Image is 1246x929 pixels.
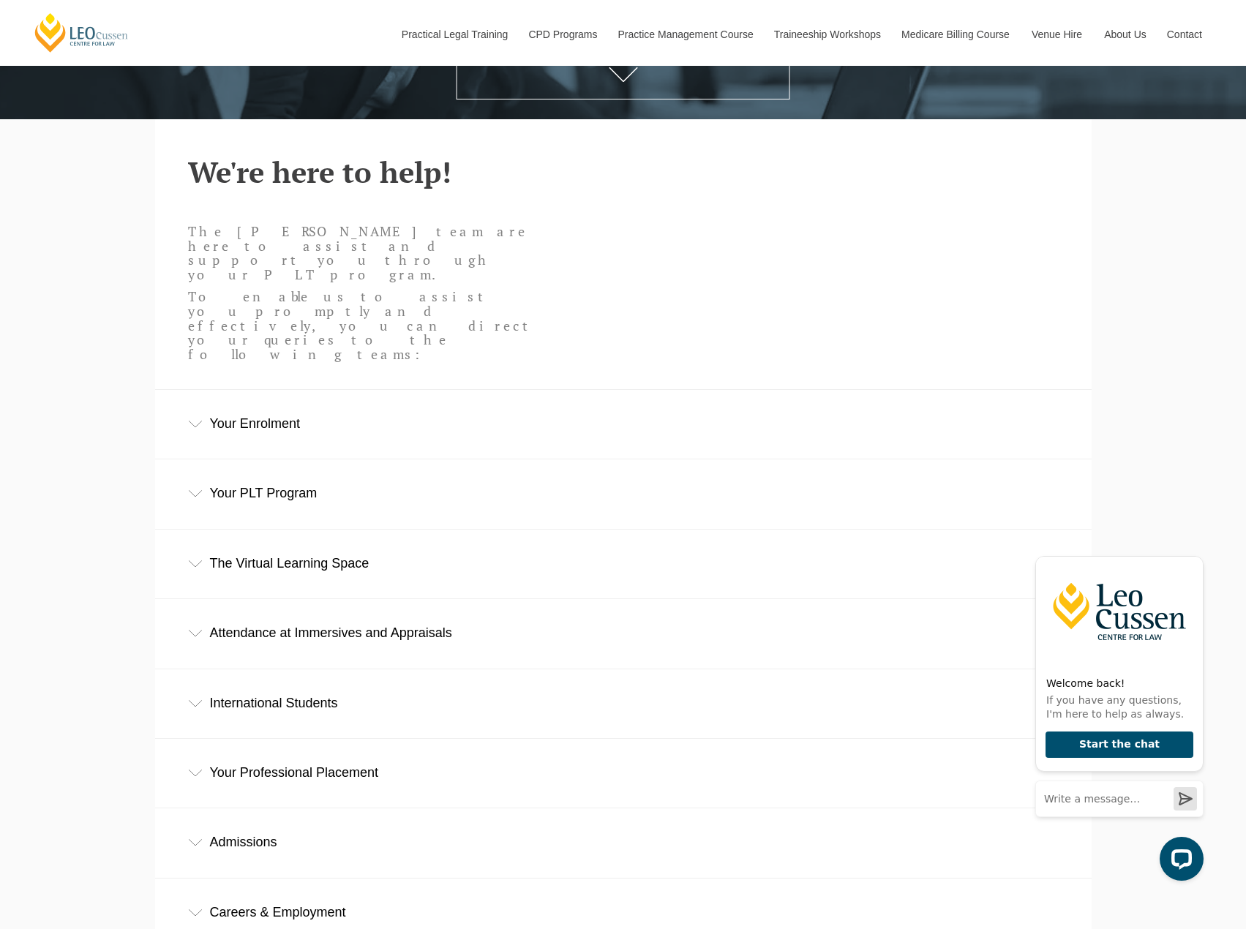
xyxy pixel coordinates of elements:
[155,808,1092,876] div: Admissions
[763,3,890,66] a: Traineeship Workshops
[155,390,1092,458] div: Your Enrolment
[155,739,1092,807] div: Your Professional Placement
[1093,3,1156,66] a: About Us
[33,12,130,53] a: [PERSON_NAME] Centre for Law
[517,3,607,66] a: CPD Programs
[155,459,1092,527] div: Your PLT Program
[155,669,1092,737] div: International Students
[890,3,1021,66] a: Medicare Billing Course
[1021,3,1093,66] a: Venue Hire
[1024,528,1209,892] iframe: LiveChat chat widget
[155,530,1092,598] div: The Virtual Learning Space
[607,3,763,66] a: Practice Management Course
[188,290,538,362] p: To enable us to assist you promptly and effectively, you can direct your queries to the following...
[188,225,538,282] p: The [PERSON_NAME] team are here to assist and support you through your PLT program.
[188,156,1059,188] h2: We're here to help!
[155,599,1092,667] div: Attendance at Immersives and Appraisals
[391,3,518,66] a: Practical Legal Training
[1156,3,1213,66] a: Contact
